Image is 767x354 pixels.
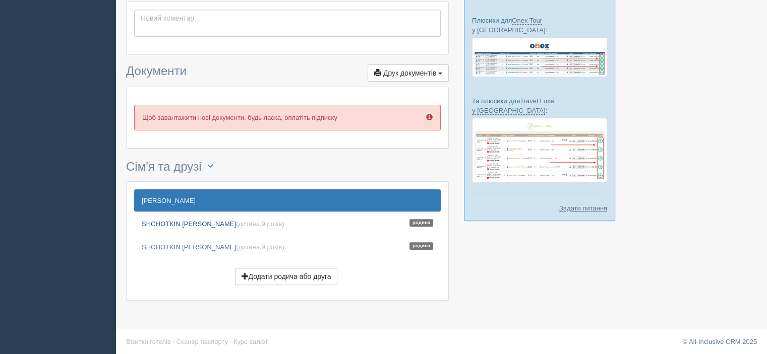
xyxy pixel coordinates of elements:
a: SHCHOTKIN [PERSON_NAME](дитина,9 років) Родина [134,213,441,235]
span: 9 років [262,220,282,228]
a: Сканер паспорту [176,338,228,345]
span: 9 років [262,243,282,251]
p: Щоб завантажити нові документи, будь ласка, оплатіть підписку [134,105,441,130]
p: Та плюсики для : [472,96,607,115]
span: Родина [409,242,433,250]
a: Onex Tour у [GEOGRAPHIC_DATA] [472,17,545,34]
a: Візитки готелів [126,338,171,345]
a: [PERSON_NAME] [134,189,441,211]
h3: Сім'я та друзі [126,159,449,176]
a: SHCHOTKIN [PERSON_NAME](дитина,9 років) Родина [134,236,441,258]
img: onex-tour-proposal-crm-for-travel-agency.png [472,37,607,77]
span: Друк документів [383,69,436,77]
a: © All-Inclusive CRM 2025 [682,338,757,345]
span: Родина [409,219,433,227]
h3: Документи [126,64,449,82]
a: Travel Luxe у [GEOGRAPHIC_DATA] [472,97,554,115]
span: (дитина, ) [236,220,284,228]
button: Додати родича або друга [235,268,338,285]
img: travel-luxe-%D0%BF%D0%BE%D0%B4%D0%B1%D0%BE%D1%80%D0%BA%D0%B0-%D1%81%D1%80%D0%BC-%D0%B4%D0%BB%D1%8... [472,118,607,183]
button: Друк документів [368,64,449,82]
p: Плюсики для : [472,16,607,35]
a: Задати питання [559,203,607,213]
span: · [230,338,232,345]
span: (дитина, ) [236,243,284,251]
span: · [172,338,174,345]
a: Курс валют [233,338,268,345]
